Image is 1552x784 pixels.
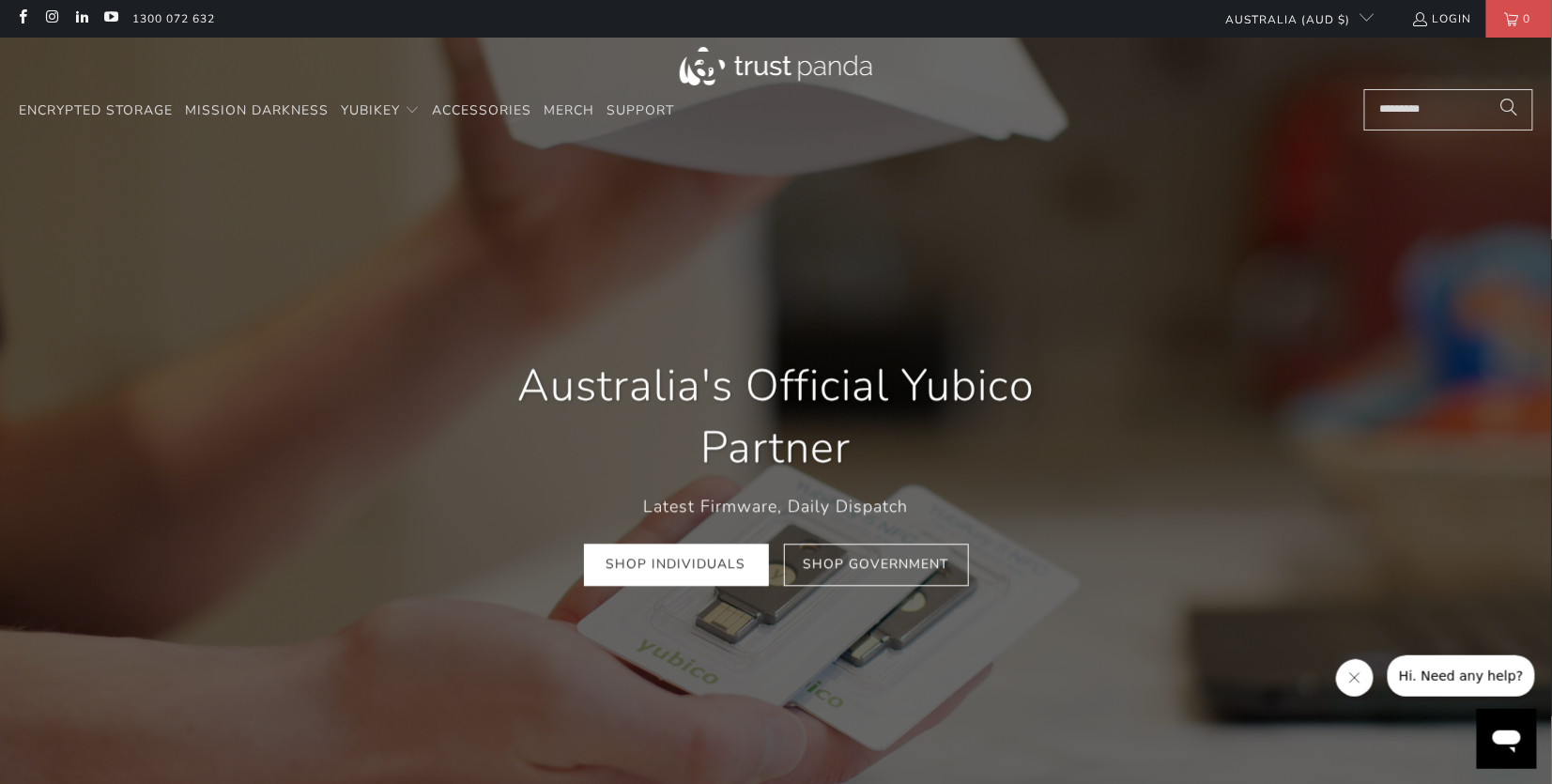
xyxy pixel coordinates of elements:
span: Mission Darkness [185,101,329,119]
input: Search... [1364,89,1533,131]
img: Trust Panda Australia [680,47,872,85]
a: Login [1412,8,1472,29]
a: Trust Panda Australia on YouTube [102,11,118,26]
p: Latest Firmware, Daily Dispatch [467,493,1086,520]
a: Shop Individuals [584,544,769,586]
a: Merch [544,89,594,133]
button: Search [1486,89,1533,131]
span: Merch [544,101,594,119]
summary: YubiKey [341,89,420,133]
span: Encrypted Storage [19,101,173,119]
a: Trust Panda Australia on Facebook [14,11,30,26]
a: Shop Government [784,544,969,586]
a: Trust Panda Australia on LinkedIn [73,11,89,26]
span: Support [607,101,674,119]
span: Accessories [432,101,531,119]
iframe: Button to launch messaging window [1477,709,1537,769]
a: Support [607,89,674,133]
nav: Translation missing: en.navigation.header.main_nav [19,89,674,133]
span: YubiKey [341,101,400,119]
a: 1300 072 632 [132,8,215,29]
a: Mission Darkness [185,89,329,133]
iframe: Close message [1336,659,1378,701]
a: Trust Panda Australia on Instagram [43,11,59,26]
iframe: Message from company [1386,655,1537,701]
a: Encrypted Storage [19,89,173,133]
h1: Australia's Official Yubico Partner [467,356,1086,480]
a: Accessories [432,89,531,133]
